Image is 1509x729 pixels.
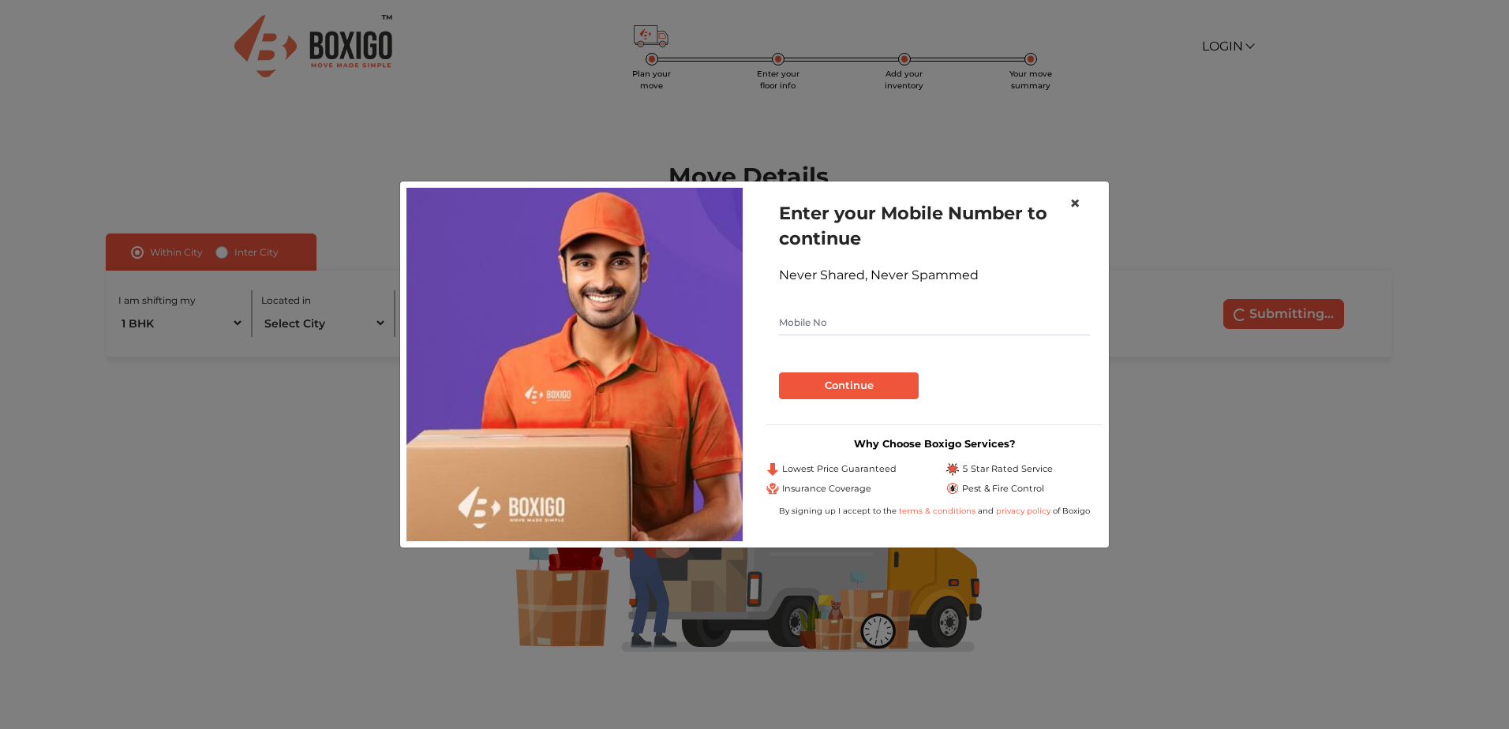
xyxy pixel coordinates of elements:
span: Pest & Fire Control [962,482,1044,495]
div: By signing up I accept to the and of Boxigo [766,505,1103,517]
span: 5 Star Rated Service [962,462,1053,476]
span: Insurance Coverage [782,482,871,495]
a: privacy policy [994,506,1053,516]
button: Close [1057,181,1093,226]
span: × [1069,192,1080,215]
h1: Enter your Mobile Number to continue [779,200,1090,251]
img: relocation-img [406,188,743,541]
input: Mobile No [779,310,1090,335]
a: terms & conditions [899,506,978,516]
button: Continue [779,372,919,399]
span: Lowest Price Guaranteed [782,462,897,476]
h3: Why Choose Boxigo Services? [766,438,1103,450]
div: Never Shared, Never Spammed [779,266,1090,285]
